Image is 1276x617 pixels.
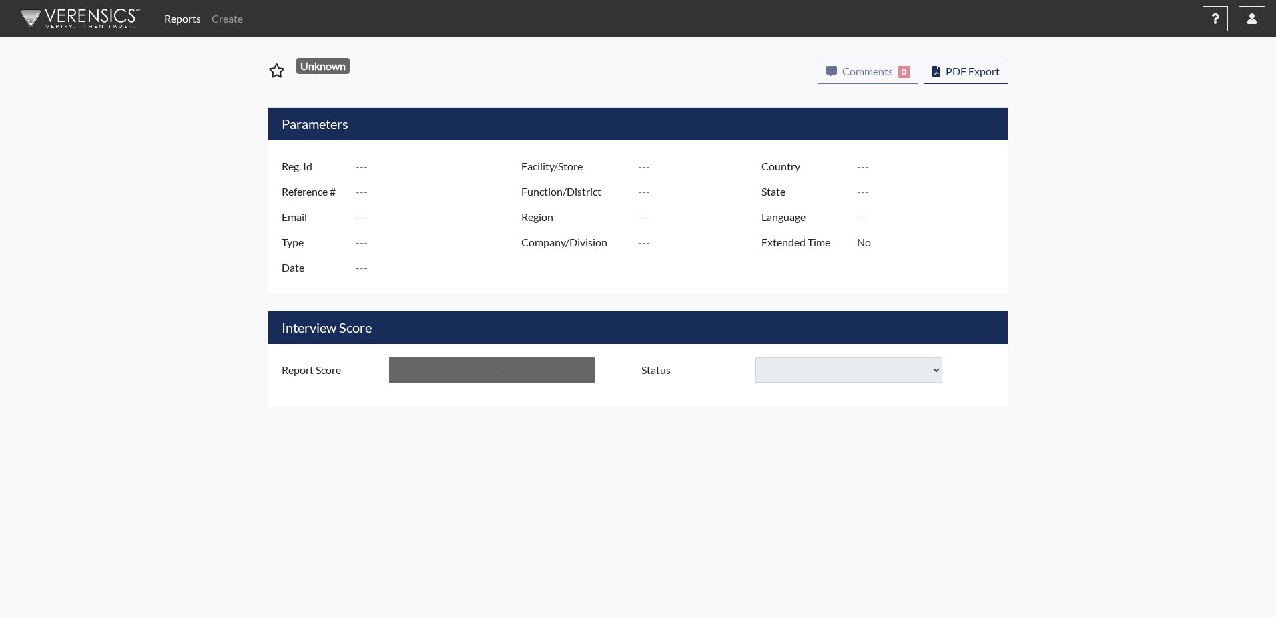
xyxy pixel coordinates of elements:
[356,230,525,255] input: ---
[272,230,356,255] label: Type
[159,5,206,32] a: Reports
[511,179,638,204] label: Function/District
[898,66,910,78] span: 0
[857,179,1004,204] input: ---
[356,204,525,230] input: ---
[751,179,857,204] label: State
[356,255,525,280] input: ---
[206,5,248,32] a: Create
[631,357,1004,383] div: Document a decision to hire or decline a candiate
[272,154,356,179] label: Reg. Id
[842,65,893,77] span: Comments
[946,65,1000,77] span: PDF Export
[924,59,1008,84] button: PDF Export
[857,204,1004,230] input: ---
[511,230,638,255] label: Company/Division
[389,357,595,383] input: ---
[631,357,755,383] label: Status
[356,154,525,179] input: ---
[818,59,918,84] button: Comments0
[751,230,857,255] label: Extended Time
[638,179,765,204] input: ---
[268,311,1008,344] h5: Interview Score
[272,179,356,204] label: Reference #
[272,357,389,383] label: Report Score
[638,154,765,179] input: ---
[296,58,350,74] span: Unknown
[638,230,765,255] input: ---
[857,230,1004,255] input: ---
[638,204,765,230] input: ---
[268,108,1008,140] h5: Parameters
[272,255,356,280] label: Date
[356,179,525,204] input: ---
[857,154,1004,179] input: ---
[751,154,857,179] label: Country
[272,204,356,230] label: Email
[511,154,638,179] label: Facility/Store
[751,204,857,230] label: Language
[511,204,638,230] label: Region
